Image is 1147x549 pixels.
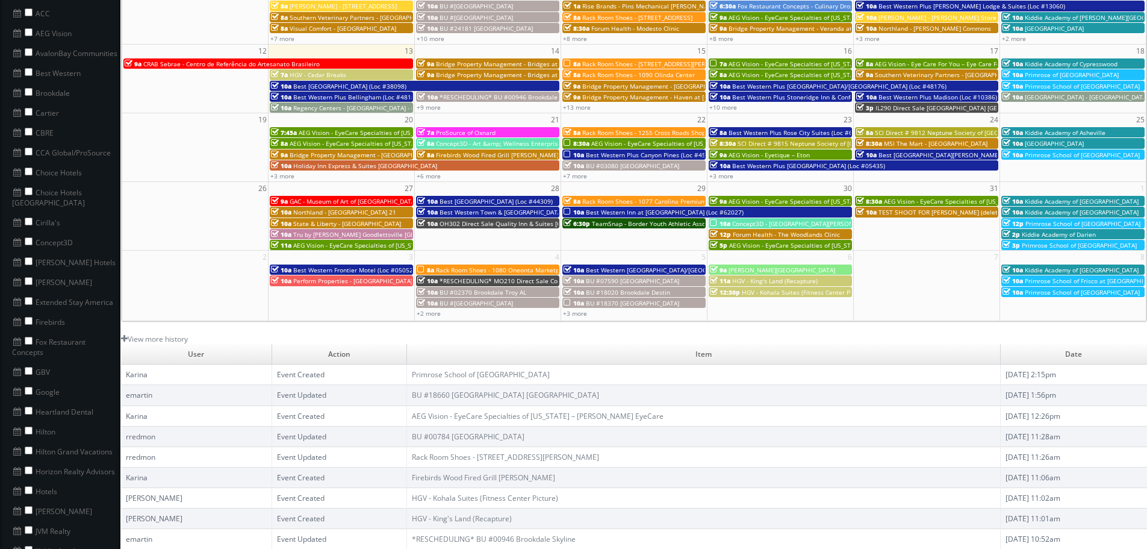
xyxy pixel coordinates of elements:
[440,197,553,205] span: Best [GEOGRAPHIC_DATA] (Loc #44309)
[403,182,414,195] span: 27
[121,385,272,406] td: emartin
[271,277,291,285] span: 10a
[989,182,999,195] span: 31
[403,113,414,126] span: 20
[1002,241,1020,249] span: 3p
[1002,288,1023,296] span: 10a
[121,447,272,467] td: rredmon
[417,93,438,101] span: 10a
[1002,197,1023,205] span: 10a
[878,13,996,22] span: [PERSON_NAME] - [PERSON_NAME] Store
[709,172,733,180] a: +3 more
[257,182,268,195] span: 26
[856,151,877,159] span: 10a
[586,288,670,296] span: BU #18020 Brookdale Destin
[436,151,559,159] span: Firebirds Wood Fired Grill [PERSON_NAME]
[436,60,618,68] span: Bridge Property Management - Bridges at [GEOGRAPHIC_DATA]
[563,172,587,180] a: +7 more
[1002,13,1023,22] span: 10a
[440,299,513,307] span: BU #[GEOGRAPHIC_DATA]
[564,208,584,216] span: 10a
[272,488,406,509] td: Event Created
[290,2,397,10] span: [PERSON_NAME] - [STREET_ADDRESS]
[417,128,434,137] span: 7a
[121,426,272,447] td: rredmon
[710,13,727,22] span: 9a
[710,82,730,90] span: 10a
[1025,208,1139,216] span: Kiddie Academy of [GEOGRAPHIC_DATA]
[440,13,513,22] span: BU #[GEOGRAPHIC_DATA]
[417,266,434,274] span: 8a
[1000,468,1147,488] td: [DATE] 11:06am
[1002,24,1023,33] span: 10a
[591,24,679,33] span: Forum Health - Modesto Clinic
[436,128,496,137] span: ProSource of Oxnard
[550,182,561,195] span: 28
[586,151,718,159] span: Best Western Plus Canyon Pines (Loc #45083)
[272,365,406,385] td: Event Created
[271,2,288,10] span: 8a
[1002,266,1023,274] span: 10a
[1002,219,1024,228] span: 12p
[842,45,853,57] span: 16
[271,13,288,22] span: 8a
[729,13,944,22] span: AEG Vision - EyeCare Specialties of [US_STATE] – [PERSON_NAME] Eye Care
[989,113,999,126] span: 24
[417,197,438,205] span: 10a
[270,34,294,43] a: +7 more
[271,162,291,170] span: 10a
[412,452,599,462] a: Rack Room Shoes - [STREET_ADDRESS][PERSON_NAME]
[417,103,441,111] a: +9 more
[440,208,602,216] span: Best Western Town & [GEOGRAPHIC_DATA] (Loc #05423)
[271,82,291,90] span: 10a
[856,71,873,79] span: 9a
[591,139,833,148] span: AEG Vision - EyeCare Specialties of [US_STATE] – Eyeworks of San Mateo Optometry
[875,128,1043,137] span: SCI Direct # 9812 Neptune Society of [GEOGRAPHIC_DATA]
[856,93,877,101] span: 10a
[293,277,412,285] span: Perform Properties - [GEOGRAPHIC_DATA]
[856,197,882,205] span: 8:30a
[564,71,580,79] span: 8a
[856,208,877,216] span: 10a
[710,2,736,10] span: 6:30a
[271,93,291,101] span: 10a
[293,104,429,112] span: Regency Centers - [GEOGRAPHIC_DATA] - 80043
[550,113,561,126] span: 21
[582,93,761,101] span: Bridge Property Management - Haven at [GEOGRAPHIC_DATA]
[875,71,1024,79] span: Southern Veterinary Partners - [GEOGRAPHIC_DATA]
[1002,34,1026,43] a: +2 more
[412,513,512,524] a: HGV - King's Land (Recapture)
[299,128,535,137] span: AEG Vision - EyeCare Specialties of [US_STATE] – [GEOGRAPHIC_DATA] HD EyeCare
[710,219,730,228] span: 10a
[729,24,913,33] span: Bridge Property Management - Veranda at [GEOGRAPHIC_DATA]
[563,103,591,111] a: +13 more
[257,45,268,57] span: 12
[121,365,272,385] td: Karina
[550,45,561,57] span: 14
[710,139,736,148] span: 8:30a
[710,241,727,249] span: 5p
[1135,113,1146,126] span: 25
[842,182,853,195] span: 30
[564,162,584,170] span: 10a
[270,172,294,180] a: +3 more
[878,24,991,33] span: Northland - [PERSON_NAME] Commons
[989,45,999,57] span: 17
[293,219,401,228] span: State & Liberty - [GEOGRAPHIC_DATA]
[729,241,947,249] span: AEG Vision - EyeCare Specialties of [US_STATE] – Marin Eye Care Optometry
[293,93,420,101] span: Best Western Plus Bellingham (Loc #48188)
[564,151,584,159] span: 10a
[842,113,853,126] span: 23
[293,162,437,170] span: Holiday Inn Express & Suites [GEOGRAPHIC_DATA]
[440,93,580,101] span: *RESCHEDULING* BU #00946 Brookdale Skyline
[417,2,438,10] span: 10a
[1139,182,1146,195] span: 1
[742,288,869,296] span: HGV - Kohala Suites (Fitness Center Picture)
[440,2,513,10] span: BU #[GEOGRAPHIC_DATA]
[592,219,726,228] span: TeamSnap - Border Youth Athletic Association
[417,13,438,22] span: 10a
[856,34,880,43] a: +3 more
[710,71,727,79] span: 8a
[856,104,874,112] span: 3p
[417,139,434,148] span: 8a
